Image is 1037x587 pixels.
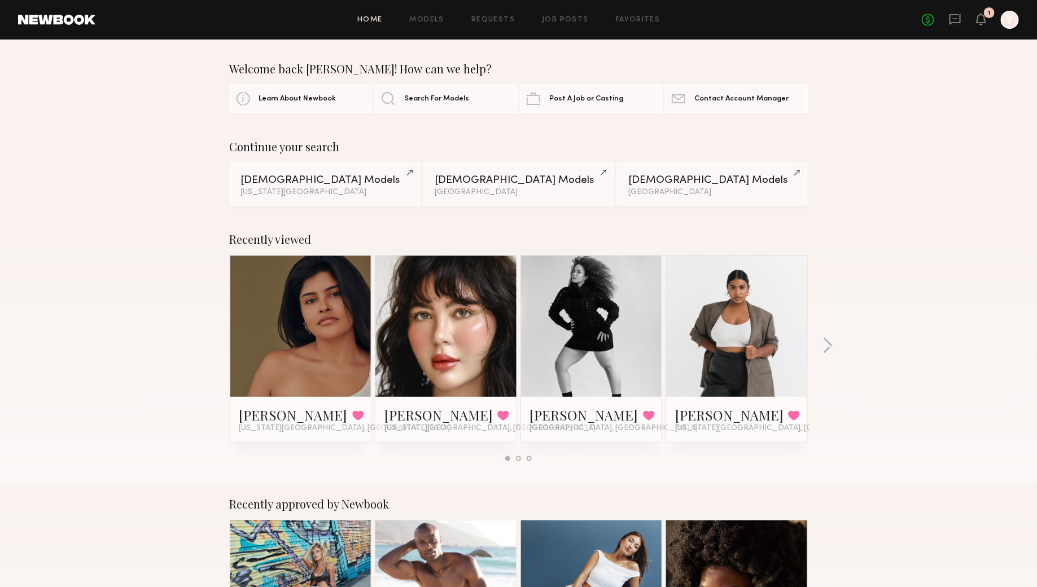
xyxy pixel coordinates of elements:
[628,175,796,186] div: [DEMOGRAPHIC_DATA] Models
[410,16,444,24] a: Models
[241,175,409,186] div: [DEMOGRAPHIC_DATA] Models
[617,163,807,205] a: [DEMOGRAPHIC_DATA] Models[GEOGRAPHIC_DATA]
[230,140,808,154] div: Continue your search
[230,233,808,246] div: Recently viewed
[530,424,698,433] span: [GEOGRAPHIC_DATA], [GEOGRAPHIC_DATA]
[694,95,789,103] span: Contact Account Manager
[665,85,807,113] a: Contact Account Manager
[384,424,596,433] span: [US_STATE][GEOGRAPHIC_DATA], [GEOGRAPHIC_DATA]
[230,62,808,76] div: Welcome back [PERSON_NAME]! How can we help?
[435,189,602,196] div: [GEOGRAPHIC_DATA]
[423,163,614,205] a: [DEMOGRAPHIC_DATA] Models[GEOGRAPHIC_DATA]
[230,163,420,205] a: [DEMOGRAPHIC_DATA] Models[US_STATE][GEOGRAPHIC_DATA]
[549,95,623,103] span: Post A Job or Casting
[259,95,336,103] span: Learn About Newbook
[616,16,660,24] a: Favorites
[230,85,372,113] a: Learn About Newbook
[239,424,450,433] span: [US_STATE][GEOGRAPHIC_DATA], [GEOGRAPHIC_DATA]
[404,95,469,103] span: Search For Models
[471,16,515,24] a: Requests
[384,406,493,424] a: [PERSON_NAME]
[675,424,886,433] span: [US_STATE][GEOGRAPHIC_DATA], [GEOGRAPHIC_DATA]
[239,406,348,424] a: [PERSON_NAME]
[1001,11,1019,29] a: Y
[988,10,991,16] div: 1
[375,85,517,113] a: Search For Models
[241,189,409,196] div: [US_STATE][GEOGRAPHIC_DATA]
[628,189,796,196] div: [GEOGRAPHIC_DATA]
[435,175,602,186] div: [DEMOGRAPHIC_DATA] Models
[675,406,784,424] a: [PERSON_NAME]
[230,497,808,511] div: Recently approved by Newbook
[542,16,589,24] a: Job Posts
[520,85,662,113] a: Post A Job or Casting
[530,406,638,424] a: [PERSON_NAME]
[357,16,383,24] a: Home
